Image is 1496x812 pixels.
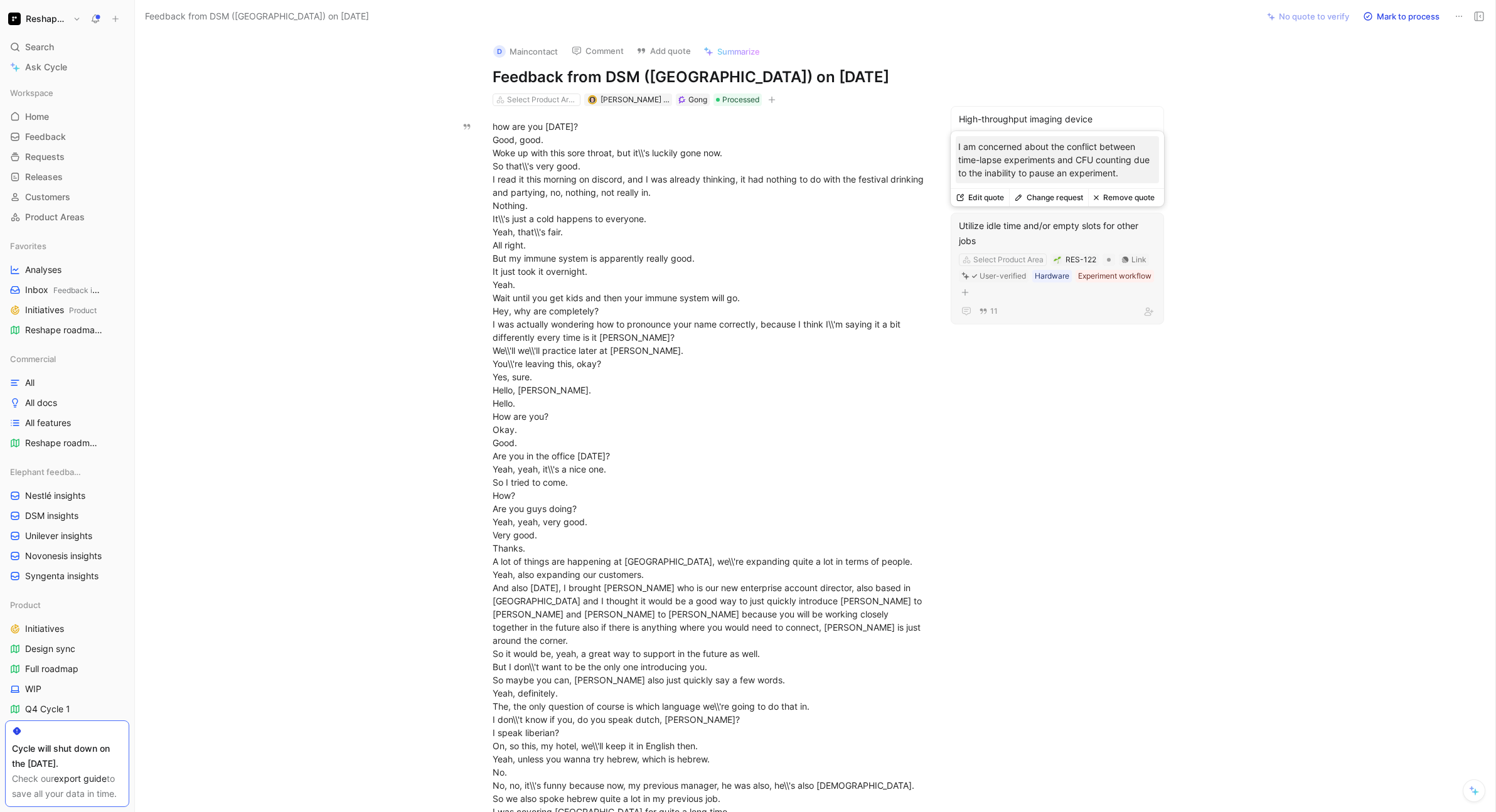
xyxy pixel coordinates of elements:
[5,567,129,585] a: Syngenta insights
[973,254,1044,266] div: Select Product Area
[5,58,129,77] a: Ask Cycle
[5,619,129,638] a: Initiatives
[488,42,564,61] button: DMaincontact
[493,45,506,58] div: D
[722,93,759,106] span: Processed
[54,773,107,784] a: export guide
[5,526,129,545] a: Unilever insights
[5,639,129,658] a: Design sync
[951,189,1009,206] button: Edit quote
[12,771,122,801] div: Check our to save all your data in time.
[5,434,129,452] a: Reshape roadmap
[25,377,35,389] span: All
[25,131,66,143] span: Feedback
[12,741,122,771] div: Cycle will shut down on the [DATE].
[5,168,129,186] a: Releases
[145,9,369,24] span: Feedback from DSM ([GEOGRAPHIC_DATA]) on [DATE]
[25,191,70,203] span: Customers
[1053,255,1062,264] div: 🌱
[25,397,57,409] span: All docs
[5,127,129,146] a: Feedback
[698,43,766,60] button: Summarize
[25,703,70,715] span: Q4 Cycle 1
[713,93,762,106] div: Processed
[507,93,577,106] div: Select Product Areas
[8,13,21,25] img: Reshape Platform
[25,40,54,55] span: Search
[566,42,629,60] button: Comment
[5,700,129,719] a: Q4 Cycle 1
[1078,270,1151,282] div: Experiment workflow
[5,596,129,719] div: ProductInitiativesDesign syncFull roadmapWIPQ4 Cycle 1
[5,107,129,126] a: Home
[10,87,53,99] span: Workspace
[976,304,1000,318] button: 11
[493,67,927,87] h1: Feedback from DSM ([GEOGRAPHIC_DATA]) on [DATE]
[25,151,65,163] span: Requests
[5,301,129,319] a: InitiativesProduct
[25,304,97,317] span: Initiatives
[5,414,129,432] a: All features
[5,208,129,227] a: Product Areas
[25,284,102,297] span: Inbox
[25,264,61,276] span: Analyses
[5,660,129,678] a: Full roadmap
[25,530,92,542] span: Unilever insights
[25,324,106,337] span: Reshape roadmap
[1357,8,1445,25] button: Mark to process
[5,350,129,368] div: Commercial
[1035,270,1069,282] div: Hardware
[5,506,129,525] a: DSM insights
[589,96,596,103] img: avatar
[25,663,78,675] span: Full roadmap
[1009,189,1088,206] button: Change request
[5,462,129,481] div: Elephant feedback boards
[5,596,129,614] div: Product
[25,683,41,695] span: WIP
[69,306,97,315] span: Product
[5,237,129,255] div: Favorites
[1261,8,1355,25] button: No quote to verify
[25,570,99,582] span: Syngenta insights
[601,95,739,104] span: [PERSON_NAME] van [PERSON_NAME]
[959,112,1156,127] div: High-throughput imaging device
[10,353,56,365] span: Commercial
[10,466,84,478] span: Elephant feedback boards
[990,307,998,315] span: 11
[5,486,129,505] a: Nestlé insights
[5,10,84,28] button: Reshape PlatformReshape Platform
[717,46,760,57] span: Summarize
[25,437,98,449] span: Reshape roadmap
[5,373,129,392] a: All
[5,547,129,565] a: Novonesis insights
[25,622,64,635] span: Initiatives
[26,13,68,24] h1: Reshape Platform
[5,260,129,279] a: Analyses
[1066,254,1096,266] div: RES-122
[5,393,129,412] a: All docs
[25,171,63,183] span: Releases
[1088,189,1160,206] button: Remove quote
[631,42,697,60] button: Add quote
[5,350,129,452] div: CommercialAllAll docsAll featuresReshape roadmap
[5,680,129,698] a: WIP
[5,83,129,102] div: Workspace
[980,270,1026,282] div: User-verified
[10,240,46,252] span: Favorites
[688,93,707,106] div: Gong
[5,280,129,299] a: InboxFeedback inboxes
[5,38,129,56] div: Search
[25,510,78,522] span: DSM insights
[1054,256,1061,264] img: 🌱
[25,110,49,123] span: Home
[53,286,117,295] span: Feedback inboxes
[958,140,1157,179] p: I am concerned about the conflict between time-lapse experiments and CFU counting due to the inab...
[25,417,71,429] span: All features
[25,211,85,223] span: Product Areas
[10,599,41,611] span: Product
[25,643,75,655] span: Design sync
[5,147,129,166] a: Requests
[1131,254,1146,266] div: Link
[5,321,129,339] a: Reshape roadmapCommercial
[25,489,85,502] span: Nestlé insights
